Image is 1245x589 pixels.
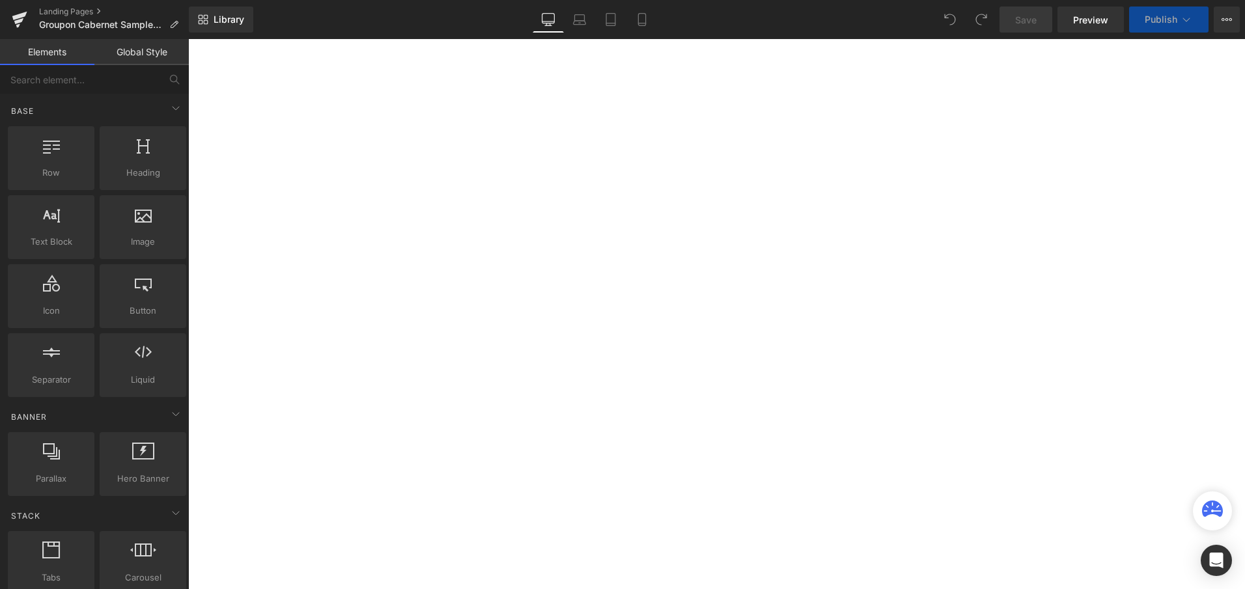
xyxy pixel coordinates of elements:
span: Heading [104,166,182,180]
span: Preview [1073,13,1108,27]
span: Publish [1145,14,1177,25]
span: Base [10,105,35,117]
span: Liquid [104,373,182,387]
a: Preview [1057,7,1124,33]
span: Row [12,166,91,180]
span: Text Block [12,235,91,249]
a: Tablet [595,7,626,33]
a: New Library [189,7,253,33]
button: Undo [937,7,963,33]
span: Image [104,235,182,249]
span: Save [1015,13,1037,27]
span: Parallax [12,472,91,486]
a: Landing Pages [39,7,189,17]
span: Stack [10,510,42,522]
span: Hero Banner [104,472,182,486]
span: Separator [12,373,91,387]
span: Library [214,14,244,25]
span: Button [104,304,182,318]
a: Laptop [564,7,595,33]
span: Tabs [12,571,91,584]
span: Groupon Cabernet Sampler 18-Pack NY [39,20,164,30]
span: Carousel [104,571,182,584]
span: Banner [10,411,48,423]
a: Desktop [533,7,564,33]
a: Global Style [94,39,189,65]
button: Publish [1129,7,1209,33]
a: Mobile [626,7,658,33]
span: Icon [12,304,91,318]
button: Redo [968,7,994,33]
button: More [1214,7,1240,33]
div: Open Intercom Messenger [1201,545,1232,576]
